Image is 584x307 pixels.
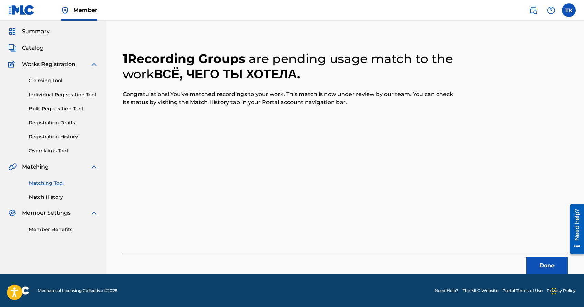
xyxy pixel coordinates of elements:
[90,60,98,69] img: expand
[8,27,50,36] a: SummarySummary
[463,287,498,294] a: The MLC Website
[562,3,576,17] div: User Menu
[90,209,98,217] img: expand
[29,119,98,126] a: Registration Drafts
[547,287,576,294] a: Privacy Policy
[29,180,98,187] a: Matching Tool
[8,163,17,171] img: Matching
[8,5,35,15] img: MLC Logo
[502,287,543,294] a: Portal Terms of Use
[434,287,458,294] a: Need Help?
[123,90,456,107] p: Congratulations! You've matched recordings to your work. This match is now under review by our te...
[550,274,584,307] iframe: Chat Widget
[22,60,75,69] span: Works Registration
[8,60,17,69] img: Works Registration
[552,281,556,302] div: Перетащить
[526,3,540,17] a: Public Search
[29,105,98,112] a: Bulk Registration Tool
[29,77,98,84] a: Claiming Tool
[29,133,98,140] a: Registration History
[29,226,98,233] a: Member Benefits
[8,44,44,52] a: CatalogCatalog
[61,6,69,14] img: Top Rightsholder
[22,44,44,52] span: Catalog
[73,6,97,14] span: Member
[29,194,98,201] a: Match History
[8,209,16,217] img: Member Settings
[22,27,50,36] span: Summary
[8,27,16,36] img: Summary
[547,6,555,14] img: help
[544,3,558,17] div: Help
[29,147,98,155] a: Overclaims Tool
[90,163,98,171] img: expand
[526,257,568,274] button: Done
[123,51,453,82] span: are pending usage match to the work
[123,51,456,82] h2: 1 Recording Groups ВСЁ, ЧЕГО ТЫ ХОТЕЛА .
[22,209,71,217] span: Member Settings
[29,91,98,98] a: Individual Registration Tool
[550,274,584,307] div: Виджет чата
[22,163,49,171] span: Matching
[38,287,117,294] span: Mechanical Licensing Collective © 2025
[8,44,16,52] img: Catalog
[529,6,537,14] img: search
[565,201,584,256] iframe: Resource Center
[8,286,29,295] img: logo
